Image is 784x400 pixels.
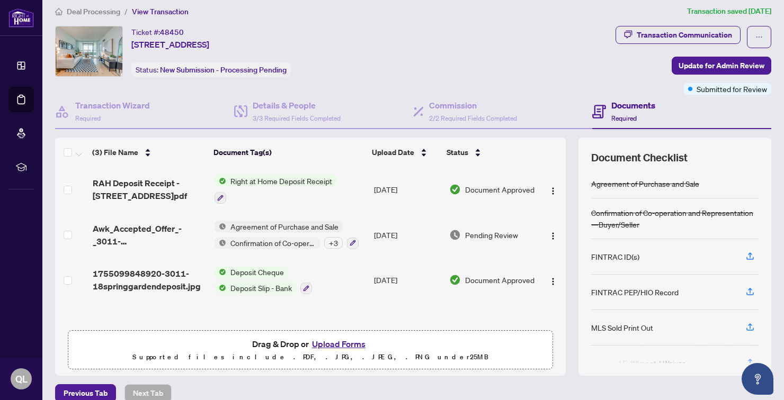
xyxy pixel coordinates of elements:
[67,7,120,16] span: Deal Processing
[131,62,291,77] div: Status:
[132,7,189,16] span: View Transaction
[215,221,226,232] img: Status Icon
[429,99,517,112] h4: Commission
[215,175,336,204] button: Status IconRight at Home Deposit Receipt
[591,150,688,165] span: Document Checklist
[591,251,639,262] div: FINTRAC ID(s)
[742,363,773,395] button: Open asap
[687,5,771,17] article: Transaction saved [DATE]
[226,266,288,278] span: Deposit Cheque
[75,99,150,112] h4: Transaction Wizard
[253,99,341,112] h4: Details & People
[611,114,637,122] span: Required
[449,274,461,286] img: Document Status
[160,65,287,75] span: New Submission - Processing Pending
[368,138,442,167] th: Upload Date
[549,187,557,195] img: Logo
[252,337,369,351] span: Drag & Drop or
[309,337,369,351] button: Upload Forms
[591,207,759,230] div: Confirmation of Co-operation and Representation—Buyer/Seller
[124,5,128,17] li: /
[755,33,763,41] span: ellipsis
[160,28,184,37] span: 48450
[215,221,359,249] button: Status IconAgreement of Purchase and SaleStatus IconConfirmation of Co-operation and Representati...
[637,26,732,43] div: Transaction Communication
[215,266,226,278] img: Status Icon
[429,114,517,122] span: 2/2 Required Fields Completed
[465,274,534,286] span: Document Approved
[131,26,184,38] div: Ticket #:
[324,237,343,249] div: + 3
[465,229,518,241] span: Pending Review
[611,99,655,112] h4: Documents
[92,147,138,158] span: (3) File Name
[88,138,209,167] th: (3) File Name
[549,277,557,286] img: Logo
[209,138,368,167] th: Document Tag(s)
[442,138,536,167] th: Status
[56,26,122,76] img: IMG-C12326475_1.jpg
[93,177,206,202] span: RAH Deposit Receipt - [STREET_ADDRESS]pdf
[447,147,468,158] span: Status
[465,184,534,195] span: Document Approved
[226,282,296,294] span: Deposit Slip - Bank
[215,237,226,249] img: Status Icon
[75,351,546,363] p: Supported files include .PDF, .JPG, .JPEG, .PNG under 25 MB
[226,221,343,232] span: Agreement of Purchase and Sale
[75,114,101,122] span: Required
[372,147,414,158] span: Upload Date
[672,57,771,75] button: Update for Admin Review
[215,282,226,294] img: Status Icon
[93,267,206,293] span: 1755099848920-3011-18springgardendeposit.jpg
[545,226,562,243] button: Logo
[549,232,557,240] img: Logo
[8,8,34,28] img: logo
[55,8,63,15] span: home
[679,57,764,74] span: Update for Admin Review
[449,184,461,195] img: Document Status
[226,175,336,187] span: Right at Home Deposit Receipt
[697,83,767,95] span: Submitted for Review
[370,212,445,258] td: [DATE]
[215,175,226,187] img: Status Icon
[15,371,28,386] span: QL
[93,222,206,248] span: Awk_Accepted_Offer_-_3011-18_Spring_Garden__1_.pdf
[215,266,312,295] button: Status IconDeposit ChequeStatus IconDeposit Slip - Bank
[545,271,562,288] button: Logo
[253,114,341,122] span: 3/3 Required Fields Completed
[68,331,553,370] span: Drag & Drop orUpload FormsSupported files include .PDF, .JPG, .JPEG, .PNG under25MB
[131,38,209,51] span: [STREET_ADDRESS]
[370,258,445,303] td: [DATE]
[449,229,461,241] img: Document Status
[545,181,562,198] button: Logo
[591,286,679,298] div: FINTRAC PEP/HIO Record
[370,167,445,212] td: [DATE]
[226,237,320,249] span: Confirmation of Co-operation and Representation—Buyer/Seller
[591,178,699,189] div: Agreement of Purchase and Sale
[616,26,741,44] button: Transaction Communication
[591,322,653,333] div: MLS Sold Print Out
